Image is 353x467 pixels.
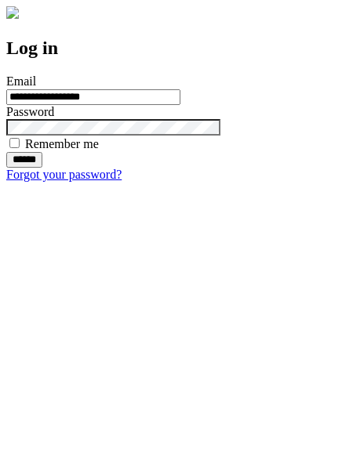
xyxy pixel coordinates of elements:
[6,6,19,19] img: logo-4e3dc11c47720685a147b03b5a06dd966a58ff35d612b21f08c02c0306f2b779.png
[6,105,54,118] label: Password
[25,137,99,150] label: Remember me
[6,168,122,181] a: Forgot your password?
[6,38,347,59] h2: Log in
[6,74,36,88] label: Email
